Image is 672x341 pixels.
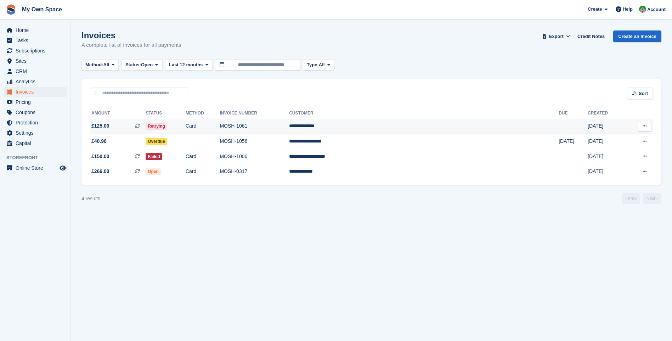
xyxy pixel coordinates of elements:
[4,97,67,107] a: menu
[220,164,289,179] td: MOSH-0317
[16,87,58,97] span: Invoices
[91,153,109,160] span: £150.00
[91,168,109,175] span: £266.00
[303,59,334,71] button: Type: All
[588,149,625,164] td: [DATE]
[16,77,58,86] span: Analytics
[647,6,666,13] span: Account
[4,56,67,66] a: menu
[4,107,67,117] a: menu
[16,107,58,117] span: Coupons
[146,138,167,145] span: Overdue
[289,108,559,119] th: Customer
[16,163,58,173] span: Online Store
[613,30,661,42] a: Create an Invoice
[588,119,625,134] td: [DATE]
[16,97,58,107] span: Pricing
[4,35,67,45] a: menu
[16,66,58,76] span: CRM
[4,138,67,148] a: menu
[146,108,186,119] th: Status
[16,46,58,56] span: Subscriptions
[639,90,648,97] span: Sort
[6,154,70,161] span: Storefront
[588,108,625,119] th: Created
[141,61,153,68] span: Open
[81,41,181,49] p: A complete list of invoices for all payments
[220,149,289,164] td: MOSH-1006
[58,164,67,172] a: Preview store
[559,108,588,119] th: Due
[16,128,58,138] span: Settings
[4,163,67,173] a: menu
[6,4,16,15] img: stora-icon-8386f47178a22dfd0bd8f6a31ec36ba5ce8667c1dd55bd0f319d3a0aa187defe.svg
[81,59,119,71] button: Method: All
[643,193,661,204] a: Next
[81,30,181,40] h1: Invoices
[220,119,289,134] td: MOSH-1061
[81,195,100,202] div: 4 results
[169,61,203,68] span: Last 12 months
[16,25,58,35] span: Home
[16,35,58,45] span: Tasks
[146,123,167,130] span: Retrying
[103,61,109,68] span: All
[319,61,325,68] span: All
[620,193,663,204] nav: Page
[91,138,107,145] span: £40.96
[16,118,58,128] span: Protection
[19,4,65,15] a: My Own Space
[575,30,608,42] a: Credit Notes
[186,149,220,164] td: Card
[165,59,212,71] button: Last 12 months
[220,108,289,119] th: Invoice Number
[639,6,646,13] img: Paula Harris
[125,61,141,68] span: Status:
[90,108,146,119] th: Amount
[588,134,625,149] td: [DATE]
[16,138,58,148] span: Capital
[4,118,67,128] a: menu
[4,25,67,35] a: menu
[307,61,319,68] span: Type:
[559,134,588,149] td: [DATE]
[220,134,289,149] td: MOSH-1056
[4,46,67,56] a: menu
[91,122,109,130] span: £125.00
[16,56,58,66] span: Sites
[588,164,625,179] td: [DATE]
[4,66,67,76] a: menu
[622,193,640,204] a: Previous
[146,168,161,175] span: Open
[4,128,67,138] a: menu
[146,153,162,160] span: Failed
[541,30,572,42] button: Export
[588,6,602,13] span: Create
[122,59,162,71] button: Status: Open
[4,77,67,86] a: menu
[549,33,564,40] span: Export
[4,87,67,97] a: menu
[623,6,633,13] span: Help
[186,108,220,119] th: Method
[186,119,220,134] td: Card
[186,164,220,179] td: Card
[85,61,103,68] span: Method:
